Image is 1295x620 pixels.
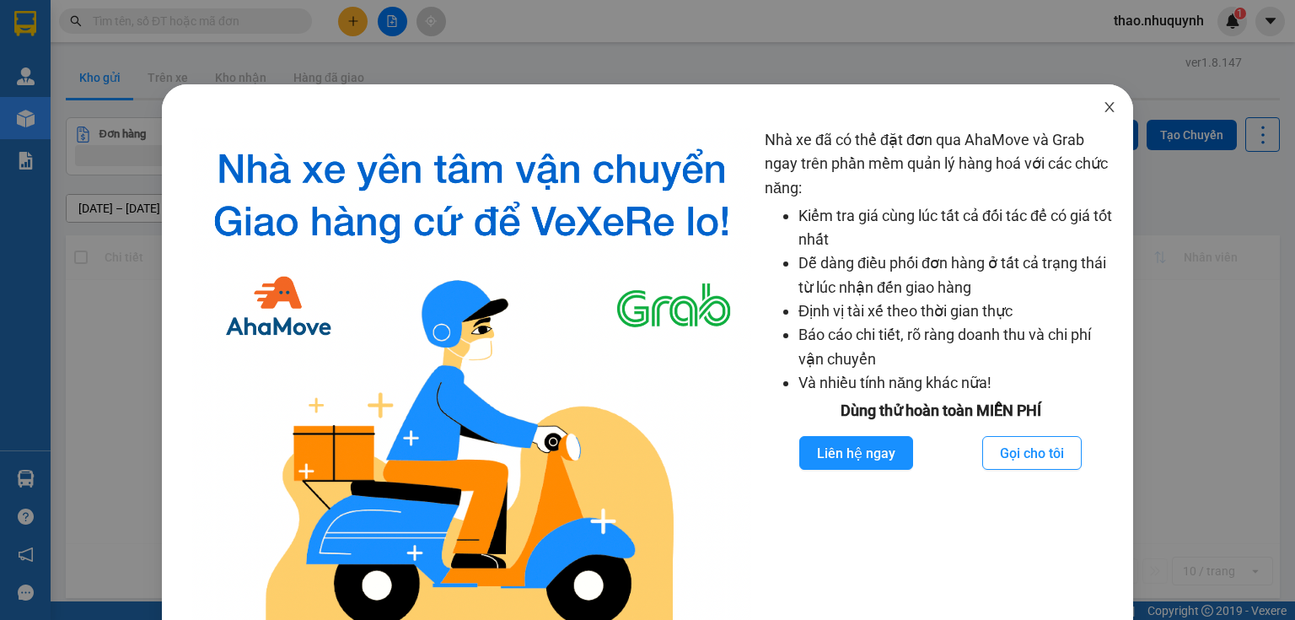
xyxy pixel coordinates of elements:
[1086,84,1133,132] button: Close
[798,251,1116,299] li: Dễ dàng điều phối đơn hàng ở tất cả trạng thái từ lúc nhận đến giao hàng
[817,443,895,464] span: Liên hệ ngay
[798,299,1116,323] li: Định vị tài xế theo thời gian thực
[1103,100,1116,114] span: close
[1000,443,1064,464] span: Gọi cho tôi
[798,204,1116,252] li: Kiểm tra giá cùng lúc tất cả đối tác để có giá tốt nhất
[982,436,1082,470] button: Gọi cho tôi
[765,399,1116,423] div: Dùng thử hoàn toàn MIỄN PHÍ
[798,371,1116,395] li: Và nhiều tính năng khác nữa!
[799,436,913,470] button: Liên hệ ngay
[798,323,1116,371] li: Báo cáo chi tiết, rõ ràng doanh thu và chi phí vận chuyển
